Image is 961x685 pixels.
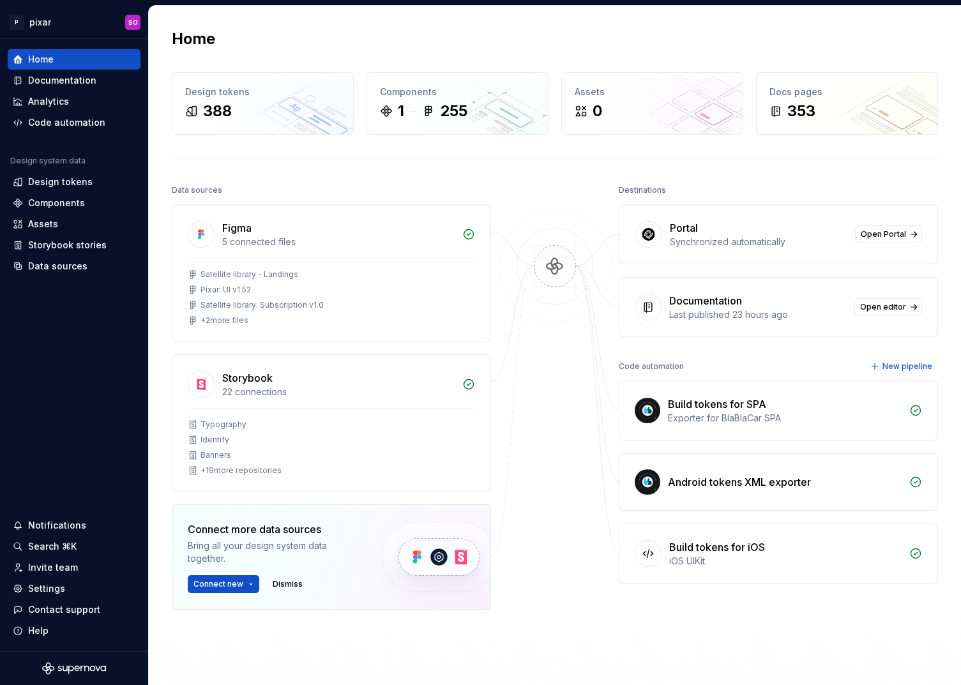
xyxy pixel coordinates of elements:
[3,8,146,36] button: PpixarSO
[201,465,282,476] div: + 19 more repositories
[28,197,85,209] div: Components
[28,519,86,532] div: Notifications
[29,16,51,29] div: pixar
[380,86,535,98] div: Components
[668,396,766,412] div: Build tokens for SPA
[8,235,140,255] a: Storybook stories
[201,300,324,310] div: Satellite library: Subscription v1.0
[367,72,549,135] a: Components1255
[201,285,251,295] div: Pixar: UI v1.52
[28,540,77,553] div: Search ⌘K
[861,229,906,239] span: Open Portal
[28,582,65,595] div: Settings
[8,536,140,557] button: Search ⌘K
[769,86,925,98] div: Docs pages
[8,256,140,276] a: Data sources
[8,112,140,133] a: Code automation
[561,72,743,135] a: Assets0
[28,53,54,66] div: Home
[8,193,140,213] a: Components
[8,214,140,234] a: Assets
[201,269,298,280] div: Satellite library - Landings
[193,579,243,589] span: Connect new
[866,358,938,375] button: New pipeline
[669,308,847,321] div: Last published 23 hours ago
[28,260,87,273] div: Data sources
[8,557,140,578] a: Invite team
[8,91,140,112] a: Analytics
[28,561,78,574] div: Invite team
[222,220,252,236] div: Figma
[201,315,248,326] div: + 2 more files
[669,539,765,555] div: Build tokens for iOS
[8,515,140,536] button: Notifications
[593,101,602,121] div: 0
[28,116,105,129] div: Code automation
[188,522,360,537] div: Connect more data sources
[8,621,140,641] button: Help
[855,225,922,243] a: Open Portal
[172,204,491,342] a: Figma5 connected filesSatellite library - LandingsPixar: UI v1.52Satellite library: Subscription ...
[669,555,902,568] div: iOS UIKit
[203,101,232,121] div: 388
[267,575,308,593] button: Dismiss
[854,298,922,316] a: Open editor
[8,578,140,599] a: Settings
[28,95,69,108] div: Analytics
[42,662,106,675] svg: Supernova Logo
[28,239,107,252] div: Storybook stories
[668,474,811,490] div: Android tokens XML exporter
[787,101,815,121] div: 353
[222,370,273,386] div: Storybook
[201,450,231,460] div: Banners
[860,302,906,312] span: Open editor
[8,49,140,70] a: Home
[670,220,698,236] div: Portal
[28,218,58,230] div: Assets
[28,176,93,188] div: Design tokens
[668,412,902,425] div: Exporter for BlaBlaCar SPA
[619,358,684,375] div: Code automation
[28,603,100,616] div: Contact support
[575,86,730,98] div: Assets
[172,181,222,199] div: Data sources
[172,29,215,49] h2: Home
[188,575,259,593] button: Connect new
[440,101,467,121] div: 255
[8,172,140,192] a: Design tokens
[670,236,847,248] div: Synchronized automatically
[10,156,86,166] div: Design system data
[8,599,140,620] button: Contact support
[882,361,932,372] span: New pipeline
[222,236,455,248] div: 5 connected files
[222,386,455,398] div: 22 connections
[201,419,246,430] div: Typography
[669,293,742,308] div: Documentation
[398,101,404,121] div: 1
[172,354,491,492] a: Storybook22 connectionsTypographyIdentifyBanners+19more repositories
[619,181,666,199] div: Destinations
[185,86,340,98] div: Design tokens
[756,72,938,135] a: Docs pages353
[128,17,138,27] div: SO
[28,74,96,87] div: Documentation
[9,15,24,30] div: P
[28,624,49,637] div: Help
[172,72,354,135] a: Design tokens388
[8,70,140,91] a: Documentation
[201,435,229,445] div: Identify
[273,579,303,589] span: Dismiss
[188,539,360,565] div: Bring all your design system data together.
